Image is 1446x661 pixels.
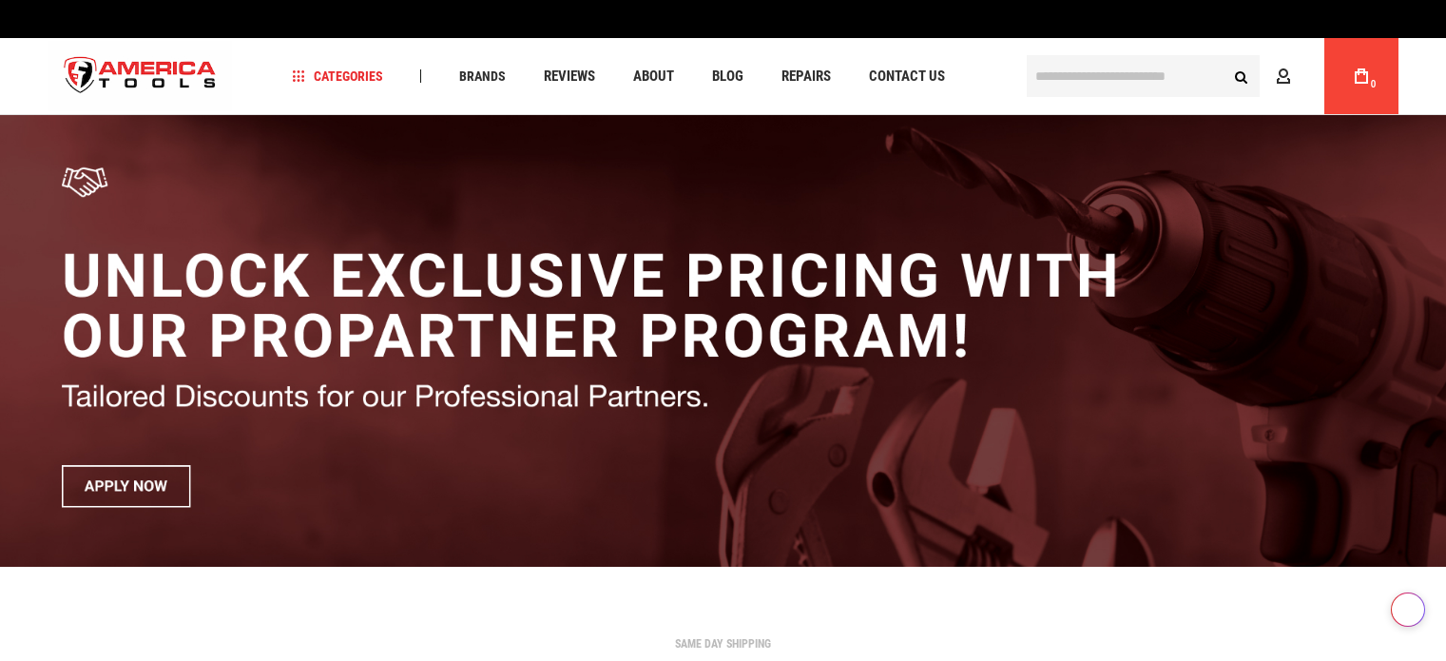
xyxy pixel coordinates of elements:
span: Brands [459,69,506,83]
span: About [633,69,674,84]
div: SAME DAY SHIPPING [44,638,1403,650]
a: Contact Us [860,64,954,89]
a: 0 [1343,38,1379,114]
a: Categories [283,64,392,89]
span: 0 [1371,79,1377,89]
img: America Tools [48,41,233,112]
a: store logo [48,41,233,112]
a: About [625,64,683,89]
a: Repairs [773,64,839,89]
a: Blog [704,64,752,89]
a: Reviews [535,64,604,89]
button: Search [1224,58,1260,94]
span: Contact Us [869,69,945,84]
span: Blog [712,69,743,84]
span: Reviews [544,69,595,84]
a: Brands [451,64,514,89]
span: Categories [292,69,383,83]
span: Repairs [781,69,831,84]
